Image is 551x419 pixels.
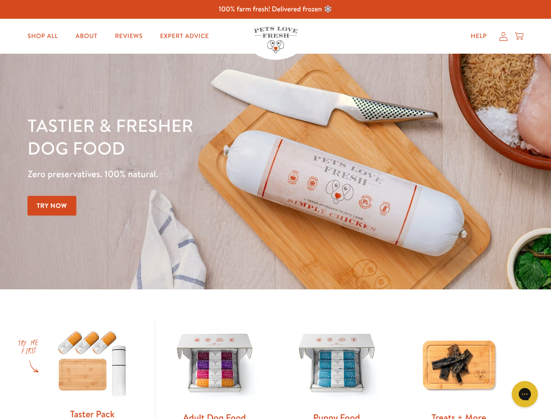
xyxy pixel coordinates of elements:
[27,196,76,216] a: Try Now
[153,27,216,45] a: Expert Advice
[68,27,104,45] a: About
[21,27,65,45] a: Shop All
[27,166,358,182] p: Zero preservatives. 100% natural.
[507,378,542,410] iframe: Gorgias live chat messenger
[254,27,298,53] img: Pets Love Fresh
[27,114,358,159] h1: Tastier & fresher dog food
[108,27,149,45] a: Reviews
[464,27,494,45] a: Help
